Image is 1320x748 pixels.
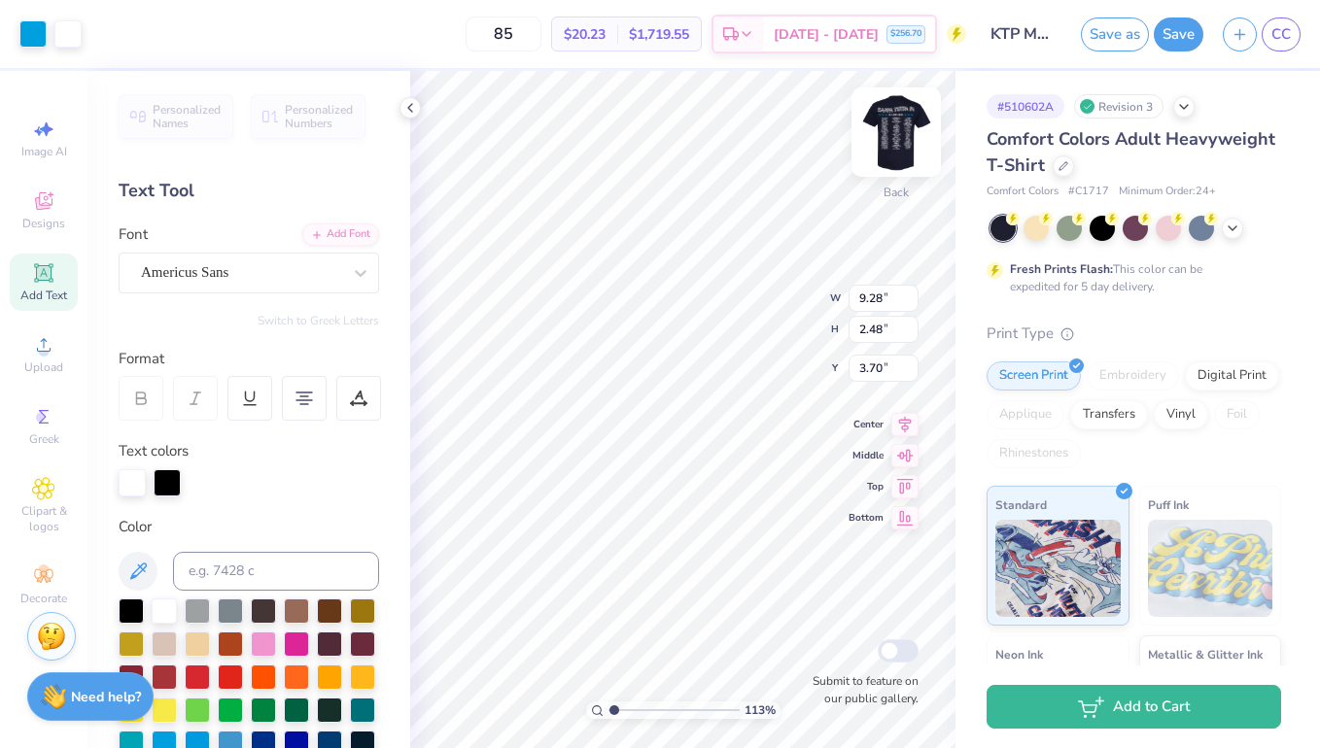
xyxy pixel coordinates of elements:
div: Applique [987,400,1064,429]
span: Clipart & logos [10,503,78,534]
span: Standard [995,494,1047,515]
img: Puff Ink [1148,520,1273,617]
strong: Fresh Prints Flash: [1010,261,1113,277]
span: [DATE] - [DATE] [774,24,879,45]
strong: Need help? [71,688,141,706]
div: Embroidery [1087,361,1179,391]
button: Add to Cart [987,685,1281,729]
div: # 510602A [987,94,1064,119]
span: $256.70 [890,27,921,41]
span: Bottom [849,511,884,525]
div: Format [119,348,381,370]
span: # C1717 [1068,184,1109,200]
div: Digital Print [1185,361,1279,391]
span: Personalized Numbers [285,103,354,130]
div: Back [884,184,909,201]
div: Rhinestones [987,439,1081,468]
span: $20.23 [564,24,606,45]
div: Transfers [1070,400,1148,429]
span: Personalized Names [153,103,222,130]
span: Designs [22,216,65,231]
button: Switch to Greek Letters [258,313,379,328]
span: Metallic & Glitter Ink [1148,644,1263,664]
a: CC [1262,17,1301,51]
div: Color [119,516,379,538]
span: Greek [29,431,59,447]
div: Text Tool [119,178,379,204]
span: Upload [24,359,63,375]
span: Puff Ink [1148,494,1189,515]
input: – – [466,17,541,51]
div: Screen Print [987,361,1081,391]
div: Foil [1214,400,1260,429]
span: Decorate [20,591,67,606]
div: Revision 3 [1074,94,1164,119]
span: Comfort Colors Adult Heavyweight T-Shirt [987,127,1275,177]
div: Vinyl [1154,400,1208,429]
img: Back [857,93,935,171]
span: Minimum Order: 24 + [1119,184,1216,200]
span: Image AI [21,144,67,159]
span: 113 % [745,701,776,719]
span: $1,719.55 [629,24,689,45]
span: Comfort Colors [987,184,1059,200]
div: This color can be expedited for 5 day delivery. [1010,260,1249,295]
span: Neon Ink [995,644,1043,664]
span: Middle [849,449,884,462]
span: Add Text [20,288,67,303]
img: Standard [995,520,1121,617]
input: e.g. 7428 c [173,552,379,591]
label: Text colors [119,440,189,462]
input: Untitled Design [976,15,1071,53]
span: CC [1271,23,1291,46]
button: Save as [1081,17,1149,51]
div: Print Type [987,323,1281,345]
button: Save [1154,17,1203,51]
span: Center [849,418,884,431]
label: Font [119,223,148,246]
label: Submit to feature on our public gallery. [802,672,919,707]
div: Add Font [302,223,379,246]
span: Top [849,480,884,493]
